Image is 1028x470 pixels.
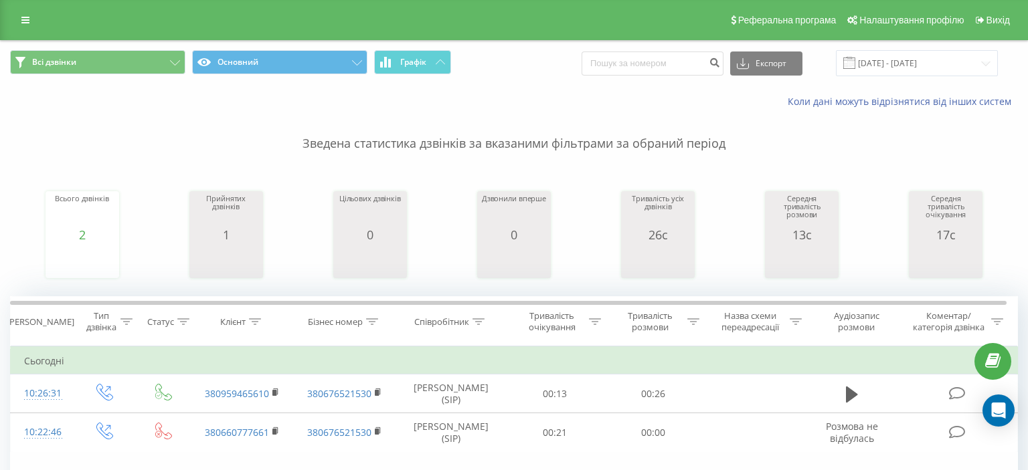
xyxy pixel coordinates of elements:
[788,95,1018,108] a: Коли дані можуть відрізнятися вiд інших систем
[604,413,703,452] td: 00:00
[817,310,896,333] div: Аудіозапис розмови
[982,394,1015,427] div: Open Intercom Messenger
[10,108,1018,152] p: Зведена статистика дзвінків за вказаними фільтрами за обраний період
[205,426,269,439] a: 380660777661
[220,316,246,328] div: Клієнт
[374,50,451,74] button: Графік
[730,51,802,76] button: Експорт
[32,57,76,68] span: Всі дзвінки
[826,420,878,445] span: Розмова не відбулась
[55,195,108,228] div: Всього дзвінків
[912,228,979,241] div: 17с
[7,316,74,328] div: [PERSON_NAME]
[24,380,60,406] div: 10:26:31
[910,310,988,333] div: Коментар/категорія дзвінка
[506,374,604,413] td: 00:13
[624,195,691,228] div: Тривалість усіх дзвінків
[582,51,723,76] input: Пошук за номером
[859,15,964,25] span: Налаштування профілю
[624,228,691,241] div: 26с
[482,195,546,228] div: Дзвонили вперше
[193,228,260,241] div: 1
[339,195,401,228] div: Цільових дзвінків
[414,316,469,328] div: Співробітник
[396,374,506,413] td: [PERSON_NAME] (SIP)
[912,195,979,228] div: Середня тривалість очікування
[768,195,835,228] div: Середня тривалість розмови
[308,316,363,328] div: Бізнес номер
[518,310,586,333] div: Тривалість очікування
[715,310,786,333] div: Назва схеми переадресації
[616,310,684,333] div: Тривалість розмови
[193,195,260,228] div: Прийнятих дзвінків
[400,57,426,67] span: Графік
[768,228,835,241] div: 13с
[11,348,1018,374] td: Сьогодні
[307,387,371,400] a: 380676521530
[24,419,60,445] div: 10:22:46
[205,387,269,400] a: 380959465610
[192,50,367,74] button: Основний
[506,413,604,452] td: 00:21
[987,15,1010,25] span: Вихід
[339,228,401,241] div: 0
[396,413,506,452] td: [PERSON_NAME] (SIP)
[604,374,703,413] td: 00:26
[307,426,371,439] a: 380676521530
[85,310,117,333] div: Тип дзвінка
[10,50,185,74] button: Всі дзвінки
[482,228,546,241] div: 0
[147,316,174,328] div: Статус
[55,228,108,241] div: 2
[738,15,837,25] span: Реферальна програма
